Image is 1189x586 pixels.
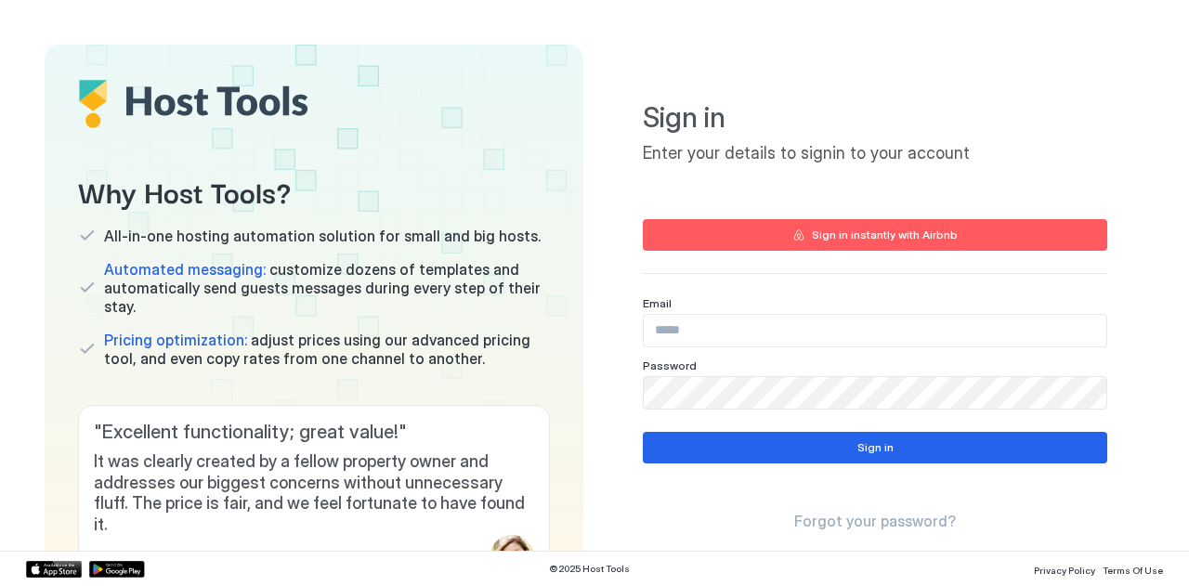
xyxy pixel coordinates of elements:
[104,227,541,245] span: All-in-one hosting automation solution for small and big hosts.
[643,100,1107,136] span: Sign in
[104,260,550,316] span: customize dozens of templates and automatically send guests messages during every step of their s...
[644,315,1106,346] input: Input Field
[643,358,697,372] span: Password
[94,451,534,535] span: It was clearly created by a fellow property owner and addresses our biggest concerns without unne...
[643,143,1107,164] span: Enter your details to signin to your account
[644,377,1106,409] input: Input Field
[643,432,1107,463] button: Sign in
[1103,565,1163,576] span: Terms Of Use
[490,535,534,579] div: profile
[549,563,630,575] span: © 2025 Host Tools
[104,331,247,349] span: Pricing optimization:
[1103,559,1163,579] a: Terms Of Use
[857,439,894,456] div: Sign in
[1034,565,1095,576] span: Privacy Policy
[104,260,266,279] span: Automated messaging:
[812,227,958,243] div: Sign in instantly with Airbnb
[1034,559,1095,579] a: Privacy Policy
[78,170,550,212] span: Why Host Tools?
[643,219,1107,251] button: Sign in instantly with Airbnb
[26,561,82,578] a: App Store
[89,561,145,578] a: Google Play Store
[794,512,956,531] a: Forgot your password?
[94,421,534,444] span: " Excellent functionality; great value! "
[104,331,550,368] span: adjust prices using our advanced pricing tool, and even copy rates from one channel to another.
[794,512,956,530] span: Forgot your password?
[643,296,672,310] span: Email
